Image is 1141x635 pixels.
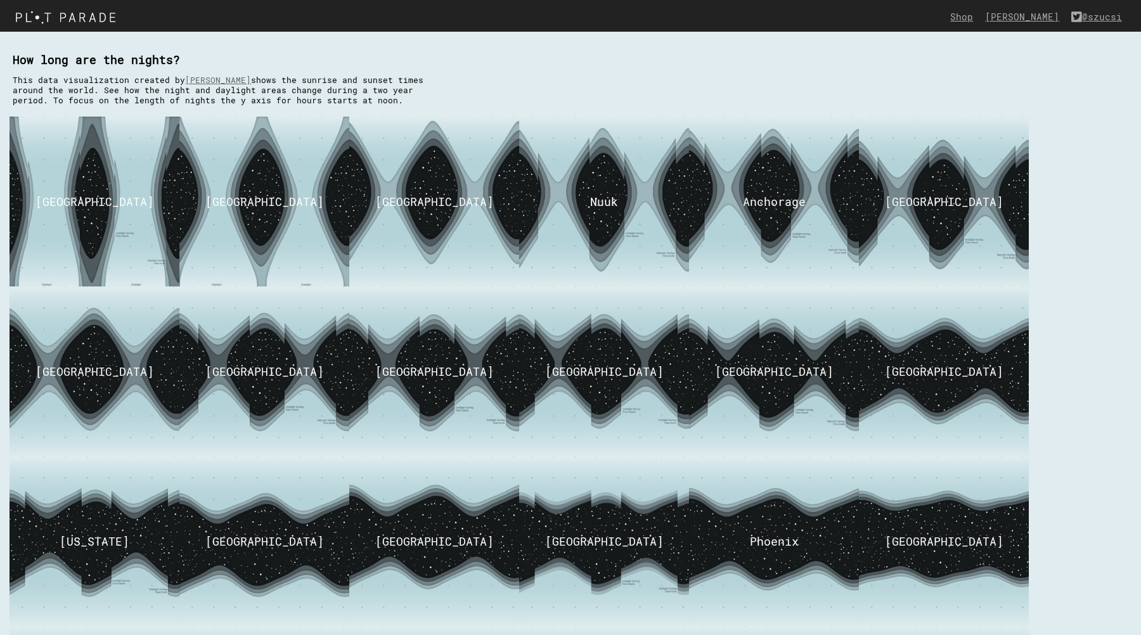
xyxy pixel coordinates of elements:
[885,364,1003,379] div: [GEOGRAPHIC_DATA]
[375,534,494,549] div: [GEOGRAPHIC_DATA]
[545,534,664,549] div: [GEOGRAPHIC_DATA]
[743,194,806,209] div: Anchorage
[985,11,1066,23] a: [PERSON_NAME]
[375,194,494,209] div: [GEOGRAPHIC_DATA]
[13,39,1131,80] h1: How long are the nights?
[185,75,251,85] a: [PERSON_NAME]
[60,534,129,549] div: [US_STATE]
[545,364,664,379] div: [GEOGRAPHIC_DATA]
[950,11,979,23] a: Shop
[13,75,444,105] p: This data visualization created by shows the sunrise and sunset times around the world. See how t...
[205,194,324,209] div: [GEOGRAPHIC_DATA]
[885,194,1003,209] div: [GEOGRAPHIC_DATA]
[205,364,324,379] div: [GEOGRAPHIC_DATA]
[35,364,154,379] div: [GEOGRAPHIC_DATA]
[1071,11,1128,23] a: @szucsi
[885,534,1003,549] div: [GEOGRAPHIC_DATA]
[590,194,618,209] div: Nuuk
[715,364,834,379] div: [GEOGRAPHIC_DATA]
[750,534,799,549] div: Phoenix
[35,194,154,209] div: [GEOGRAPHIC_DATA]
[375,364,494,379] div: [GEOGRAPHIC_DATA]
[205,534,324,549] div: [GEOGRAPHIC_DATA]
